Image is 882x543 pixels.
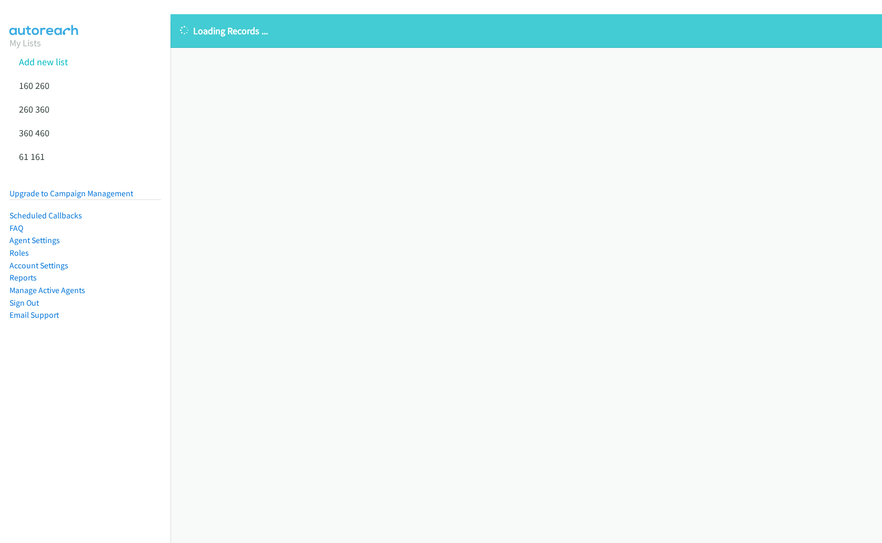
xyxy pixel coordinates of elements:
[19,127,49,139] a: 360 460
[180,24,873,38] p: Loading Records ...
[9,310,59,320] a: Email Support
[9,37,41,49] a: My Lists
[9,298,39,308] a: Sign Out
[9,285,85,295] a: Manage Active Agents
[19,150,45,163] a: 61 161
[9,235,60,245] a: Agent Settings
[9,210,82,220] a: Scheduled Callbacks
[19,103,49,115] a: 260 360
[9,188,133,198] a: Upgrade to Campaign Management
[9,248,29,258] a: Roles
[19,79,49,92] a: 160 260
[9,223,23,233] a: FAQ
[9,273,37,283] a: Reports
[9,260,68,270] a: Account Settings
[19,56,68,68] a: Add new list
